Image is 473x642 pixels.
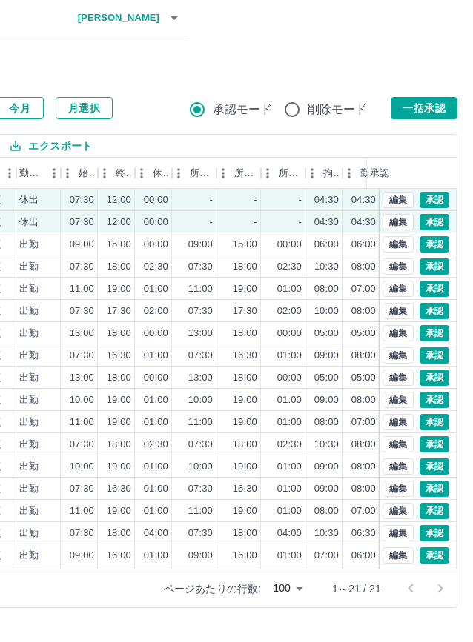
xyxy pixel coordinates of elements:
[277,304,302,318] div: 02:00
[277,371,302,385] div: 00:00
[314,549,339,563] div: 07:00
[233,349,257,363] div: 16:30
[107,438,131,452] div: 18:00
[299,215,302,230] div: -
[70,260,94,274] div: 07:30
[107,393,131,407] div: 19:00
[188,260,213,274] div: 07:30
[314,438,339,452] div: 10:30
[70,371,94,385] div: 13:00
[233,438,257,452] div: 18:00
[19,415,39,429] div: 出勤
[420,414,449,430] button: 承認
[144,327,168,341] div: 00:00
[144,282,168,296] div: 01:00
[70,526,94,541] div: 07:30
[420,458,449,475] button: 承認
[314,415,339,429] div: 08:00
[153,158,169,189] div: 休憩
[233,282,257,296] div: 19:00
[420,303,449,319] button: 承認
[323,158,340,189] div: 拘束
[107,482,131,496] div: 16:30
[19,460,39,474] div: 出勤
[70,504,94,518] div: 11:00
[107,304,131,318] div: 17:30
[277,549,302,563] div: 01:00
[79,158,95,189] div: 始業
[234,158,258,189] div: 所定終業
[107,371,131,385] div: 18:00
[70,215,94,230] div: 07:30
[277,327,302,341] div: 00:00
[420,525,449,541] button: 承認
[233,371,257,385] div: 18:00
[383,414,414,430] button: 編集
[144,526,168,541] div: 04:00
[144,460,168,474] div: 01:00
[277,260,302,274] div: 02:30
[210,215,213,230] div: -
[144,549,168,563] div: 01:00
[420,281,449,297] button: 承認
[277,438,302,452] div: 02:30
[98,158,135,189] div: 終業
[420,370,449,386] button: 承認
[233,549,257,563] div: 16:00
[383,436,414,452] button: 編集
[70,282,94,296] div: 11:00
[420,436,449,452] button: 承認
[70,238,94,252] div: 09:00
[367,158,444,189] div: 承認
[188,282,213,296] div: 11:00
[107,327,131,341] div: 18:00
[233,482,257,496] div: 16:30
[420,258,449,275] button: 承認
[351,482,376,496] div: 08:00
[314,526,339,541] div: 10:30
[188,327,213,341] div: 13:00
[391,97,457,119] button: 一括承認
[216,158,261,189] div: 所定終業
[420,481,449,497] button: 承認
[107,215,131,230] div: 12:00
[233,460,257,474] div: 19:00
[314,371,339,385] div: 05:00
[43,162,65,184] button: メニュー
[383,192,414,208] button: 編集
[254,193,257,207] div: -
[107,460,131,474] div: 19:00
[277,526,302,541] div: 04:00
[383,525,414,541] button: 編集
[351,215,376,230] div: 04:30
[277,504,302,518] div: 01:00
[267,578,308,599] div: 100
[351,460,376,474] div: 08:00
[61,158,98,189] div: 始業
[314,260,339,274] div: 10:30
[351,504,376,518] div: 07:00
[107,504,131,518] div: 19:00
[190,158,214,189] div: 所定開始
[144,438,168,452] div: 02:30
[383,281,414,297] button: 編集
[277,460,302,474] div: 01:00
[116,158,132,189] div: 終業
[19,438,39,452] div: 出勤
[188,304,213,318] div: 07:30
[233,327,257,341] div: 18:00
[370,158,389,189] div: 承認
[56,97,113,119] button: 月選択
[107,526,131,541] div: 18:00
[144,260,168,274] div: 02:30
[383,347,414,364] button: 編集
[19,371,39,385] div: 出勤
[188,349,213,363] div: 07:30
[351,304,376,318] div: 08:00
[351,415,376,429] div: 07:00
[144,371,168,385] div: 00:00
[16,158,61,189] div: 勤務区分
[351,526,376,541] div: 06:30
[314,460,339,474] div: 09:00
[19,193,39,207] div: 休出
